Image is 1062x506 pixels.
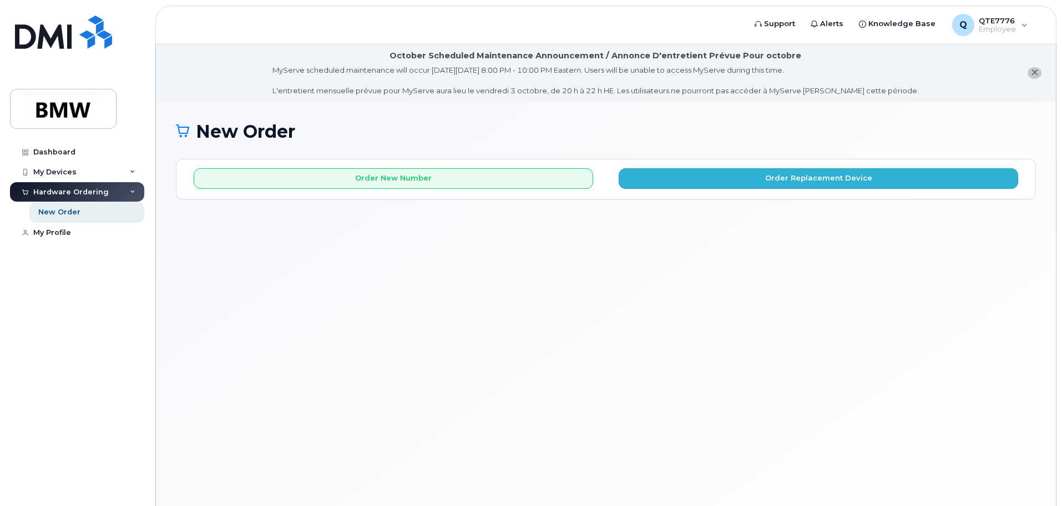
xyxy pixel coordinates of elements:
[619,168,1018,189] button: Order Replacement Device
[1014,458,1054,498] iframe: Messenger Launcher
[194,168,593,189] button: Order New Number
[1028,67,1041,79] button: close notification
[390,50,801,62] div: October Scheduled Maintenance Announcement / Annonce D'entretient Prévue Pour octobre
[176,122,1036,141] h1: New Order
[272,65,919,96] div: MyServe scheduled maintenance will occur [DATE][DATE] 8:00 PM - 10:00 PM Eastern. Users will be u...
